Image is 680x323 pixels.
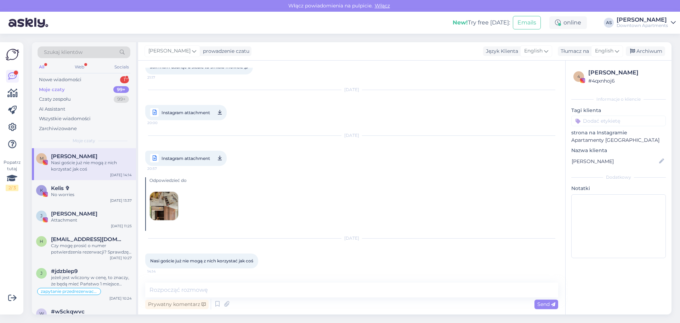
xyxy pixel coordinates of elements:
[51,211,97,217] span: Jarosław Mazurkiewicz
[6,159,18,191] div: Popatrz tutaj
[51,243,132,255] div: Czy mogę prosić o numer potwierdzenia rezerwacji? Sprawdzę czy w tej okolicy mam coś do zarekomen...
[114,96,129,103] div: 99+
[617,17,676,28] a: [PERSON_NAME]Downtown Apartments
[373,2,392,9] span: Włącz
[51,153,97,160] span: Magdalena
[113,62,130,72] div: Socials
[588,68,664,77] div: [PERSON_NAME]
[149,177,558,184] div: Odpowiedzieć do
[571,96,666,102] div: Informacje o kliencie
[51,236,125,243] span: heavysnowuk@gmail.com
[40,156,44,161] span: M
[6,185,18,191] div: 2 / 3
[51,308,85,315] span: #w5ckqwvc
[571,174,666,180] div: Dodatkowy
[513,16,541,29] button: Emails
[111,223,132,229] div: [DATE] 11:25
[145,105,227,120] a: Instagram attachment20:00
[110,172,132,178] div: [DATE] 14:14
[39,115,91,122] div: Wszystkie wiadomości
[51,268,78,274] span: #jdzblep9
[39,106,65,113] div: AI Assistant
[150,258,253,263] span: Nasi goście już nie mogą z nich korzystać jak coś
[39,86,65,93] div: Moje czaty
[200,48,249,55] div: prowadzenie czatu
[524,47,543,55] span: English
[41,289,97,294] span: zapytanie przedrezerwacyjne
[73,62,86,72] div: Web
[51,191,132,198] div: No worries
[161,108,210,117] span: Instagram attachment
[571,147,666,154] p: Nazwa klienta
[113,86,129,93] div: 99+
[145,87,558,93] div: [DATE]
[110,255,132,261] div: [DATE] 10:27
[109,296,132,301] div: [DATE] 10:24
[145,151,227,166] a: Instagram attachment20:57
[40,239,43,244] span: h
[147,164,174,173] span: 20:57
[147,118,174,127] span: 20:00
[148,47,191,55] span: [PERSON_NAME]
[571,137,666,144] p: Apartamenty [GEOGRAPHIC_DATA]
[558,48,589,55] div: Tłumacz na
[571,185,666,192] p: Notatki
[120,76,129,83] div: 1
[147,75,174,80] span: 21:17
[40,271,42,276] span: j
[588,77,664,85] div: # 4qxnhoj6
[51,160,132,172] div: Nasi goście już nie mogą z nich korzystać jak coś
[39,76,81,83] div: Nowe wiadomości
[571,116,666,126] input: Dodać etykietę
[161,154,210,163] span: Instagram attachment
[483,48,518,55] div: Język Klienta
[39,311,44,316] span: w
[549,16,587,29] div: online
[145,235,558,241] div: [DATE]
[51,185,70,191] span: Kelis ✞
[572,157,658,165] input: Dodaj nazwę
[537,301,555,307] span: Send
[51,217,132,223] div: Attachment
[147,269,174,274] span: 14:14
[626,46,665,56] div: Archiwum
[453,18,510,27] div: Try free [DATE]:
[617,23,668,28] div: Downtown Apartments
[604,18,614,28] div: AS
[110,198,132,203] div: [DATE] 13:37
[39,96,71,103] div: Czaty zespołu
[145,300,209,309] div: Prywatny komentarz
[44,49,83,56] span: Szukaj klientów
[571,107,666,114] p: Tagi klienta
[145,132,558,139] div: [DATE]
[453,19,468,26] b: New!
[73,138,95,144] span: Moje czaty
[577,74,580,79] span: 4
[38,62,46,72] div: All
[40,213,42,218] span: J
[51,274,132,287] div: jeżeli jest wliczony w cenę, to znaczy, że będą mieć Państwo 1 miejsce gwarantowane. Informacje n...
[40,188,43,193] span: K
[39,125,77,132] div: Zarchiwizowane
[150,192,178,220] img: attachment
[595,47,613,55] span: English
[617,17,668,23] div: [PERSON_NAME]
[571,129,666,137] p: strona na Instagramie
[6,48,19,61] img: Askly Logo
